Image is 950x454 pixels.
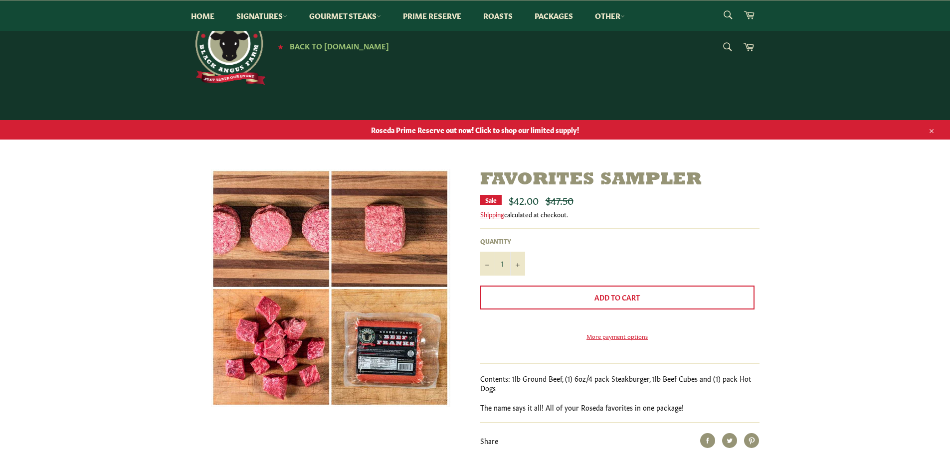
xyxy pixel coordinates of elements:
[480,195,502,205] div: Sale
[191,10,266,85] img: Roseda Beef
[480,436,498,446] span: Share
[480,209,504,219] a: Shipping
[480,237,525,245] label: Quantity
[290,40,389,51] span: Back to [DOMAIN_NAME]
[226,0,297,31] a: Signatures
[480,286,755,309] button: Add to Cart
[480,374,760,393] p: Contents: 1lb Ground Beef, (1) 6oz/4 pack Steakburger, 1lb Beef Cubes and (1) pack Hot Dogs
[480,210,760,219] div: calculated at checkout.
[273,42,389,50] a: ★ Back to [DOMAIN_NAME]
[546,193,573,207] s: $47.50
[480,252,495,276] button: Reduce item quantity by one
[585,0,635,31] a: Other
[509,193,539,207] span: $42.00
[181,0,224,31] a: Home
[510,252,525,276] button: Increase item quantity by one
[480,403,760,412] p: The name says it all! All of your Roseda favorites in one package!
[211,169,450,407] img: Favorites Sampler
[480,332,755,340] a: More payment options
[278,42,283,50] span: ★
[393,0,471,31] a: Prime Reserve
[299,0,391,31] a: Gourmet Steaks
[480,169,760,191] h1: Favorites Sampler
[525,0,583,31] a: Packages
[594,292,640,302] span: Add to Cart
[473,0,523,31] a: Roasts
